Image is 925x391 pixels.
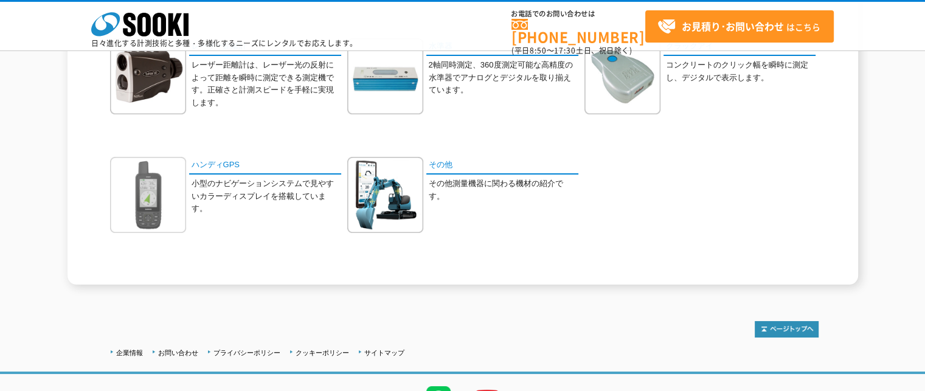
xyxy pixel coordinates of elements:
img: レーザー距離計 [110,38,186,114]
a: お問い合わせ [158,349,198,356]
img: その他 [347,157,423,233]
a: その他 [426,157,578,175]
p: 小型のナビゲーションシステムで見やすいカラーディスプレイを搭載しています。 [192,178,341,215]
span: (平日 ～ 土日、祝日除く) [511,45,632,56]
img: ハンディGPS [110,157,186,233]
p: 日々進化する計測技術と多種・多様化するニーズにレンタルでお応えします。 [91,40,358,47]
a: クッキーポリシー [296,349,349,356]
img: クラックアイ [584,38,660,114]
a: サイトマップ [364,349,404,356]
a: ハンディGPS [189,157,341,175]
a: お見積り･お問い合わせはこちら [645,10,834,43]
p: レーザー距離計は、レーザー光の反射によって距離を瞬時に測定できる測定機です。正確さと計測スピードを手軽に実現します。 [192,59,341,109]
span: はこちら [657,18,820,36]
p: 2軸同時測定、360度測定可能な高精度の水準器でアナログとデジタルを取り揃えています。 [429,59,578,97]
strong: お見積り･お問い合わせ [682,19,784,33]
a: プライバシーポリシー [213,349,280,356]
img: トップページへ [755,321,819,337]
a: [PHONE_NUMBER] [511,19,645,44]
img: 水準器 [347,38,423,114]
span: 8:50 [530,45,547,56]
span: お電話でのお問い合わせは [511,10,645,18]
span: 17:30 [554,45,576,56]
p: その他測量機器に関わる機材の紹介です。 [429,178,578,203]
p: コンクリートのクリック幅を瞬時に測定し、デジタルで表示します。 [666,59,816,85]
a: 企業情報 [116,349,143,356]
